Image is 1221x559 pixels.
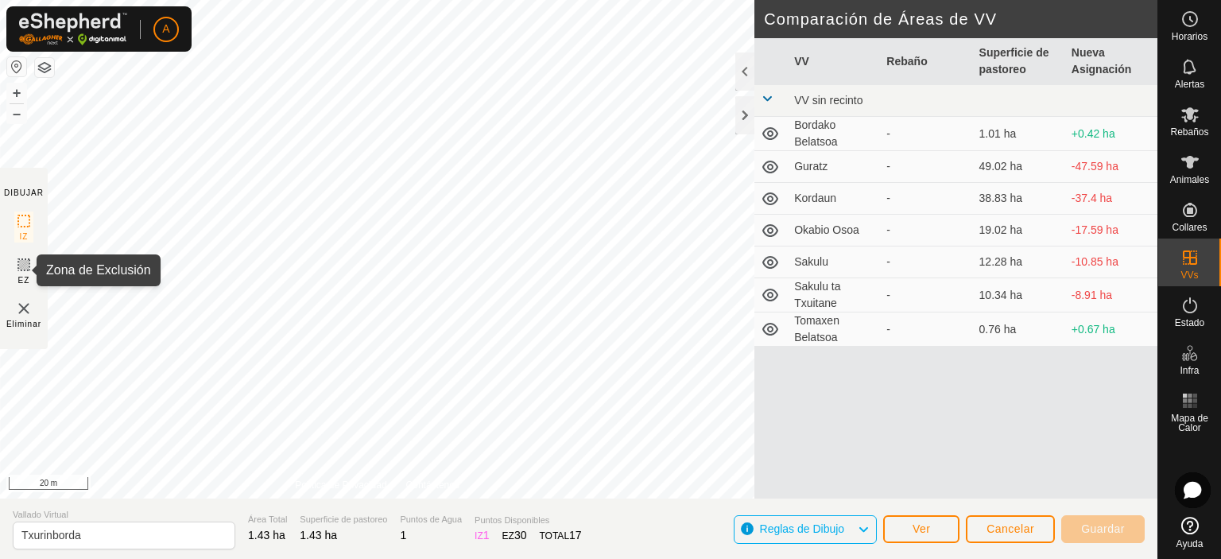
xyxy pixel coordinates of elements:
[248,513,287,526] span: Área Total
[788,278,880,312] td: Sakulu ta Txuitane
[1065,215,1157,247] td: -17.59 ha
[475,514,582,527] span: Puntos Disponibles
[788,247,880,278] td: Sakulu
[539,527,581,544] div: TOTAL
[1065,183,1157,215] td: -37.4 ha
[1176,539,1204,549] span: Ayuda
[13,508,235,522] span: Vallado Virtual
[973,215,1065,247] td: 19.02 ha
[162,21,169,37] span: A
[764,10,1157,29] h2: Comparación de Áreas de VV
[788,38,880,85] th: VV
[986,522,1034,535] span: Cancelar
[1065,151,1157,183] td: -47.59 ha
[1065,312,1157,347] td: +0.67 ha
[20,231,29,243] span: IZ
[886,222,966,239] div: -
[483,529,490,542] span: 1
[966,515,1055,543] button: Cancelar
[6,318,41,330] span: Eliminar
[300,513,387,526] span: Superficie de pastoreo
[973,278,1065,312] td: 10.34 ha
[1175,318,1204,328] span: Estado
[7,57,26,76] button: Restablecer Mapa
[886,321,966,338] div: -
[1158,510,1221,555] a: Ayuda
[19,13,127,45] img: Logo Gallagher
[475,527,489,544] div: IZ
[788,312,880,347] td: Tomaxen Belatsoa
[1172,32,1207,41] span: Horarios
[1061,515,1145,543] button: Guardar
[886,287,966,304] div: -
[886,254,966,270] div: -
[1162,413,1217,433] span: Mapa de Calor
[1175,80,1204,89] span: Alertas
[1065,38,1157,85] th: Nueva Asignación
[973,183,1065,215] td: 38.83 ha
[406,478,459,492] a: Contáctenos
[248,529,285,542] span: 1.43 ha
[295,478,386,492] a: Política de Privacidad
[883,515,959,543] button: Ver
[788,117,880,151] td: Bordako Belatsoa
[1180,366,1199,375] span: Infra
[7,83,26,103] button: +
[7,104,26,123] button: –
[760,522,845,535] span: Reglas de Dibujo
[880,38,972,85] th: Rebaño
[973,117,1065,151] td: 1.01 ha
[400,513,462,526] span: Puntos de Agua
[1065,278,1157,312] td: -8.91 ha
[788,183,880,215] td: Kordaun
[300,529,337,542] span: 1.43 ha
[569,529,582,542] span: 17
[1172,223,1207,232] span: Collares
[1170,175,1209,184] span: Animales
[886,190,966,207] div: -
[788,151,880,183] td: Guratz
[788,215,880,247] td: Okabio Osoa
[18,274,30,286] span: EZ
[1065,247,1157,278] td: -10.85 ha
[886,158,966,175] div: -
[1081,522,1125,535] span: Guardar
[502,527,527,544] div: EZ
[1065,117,1157,151] td: +0.42 ha
[913,522,931,535] span: Ver
[973,247,1065,278] td: 12.28 ha
[973,312,1065,347] td: 0.76 ha
[973,38,1065,85] th: Superficie de pastoreo
[973,151,1065,183] td: 49.02 ha
[14,299,33,318] img: VV
[4,187,44,199] div: DIBUJAR
[886,126,966,142] div: -
[1180,270,1198,280] span: VVs
[400,529,406,542] span: 1
[794,94,862,107] span: VV sin recinto
[35,58,54,77] button: Capas del Mapa
[514,529,527,542] span: 30
[1170,127,1208,137] span: Rebaños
